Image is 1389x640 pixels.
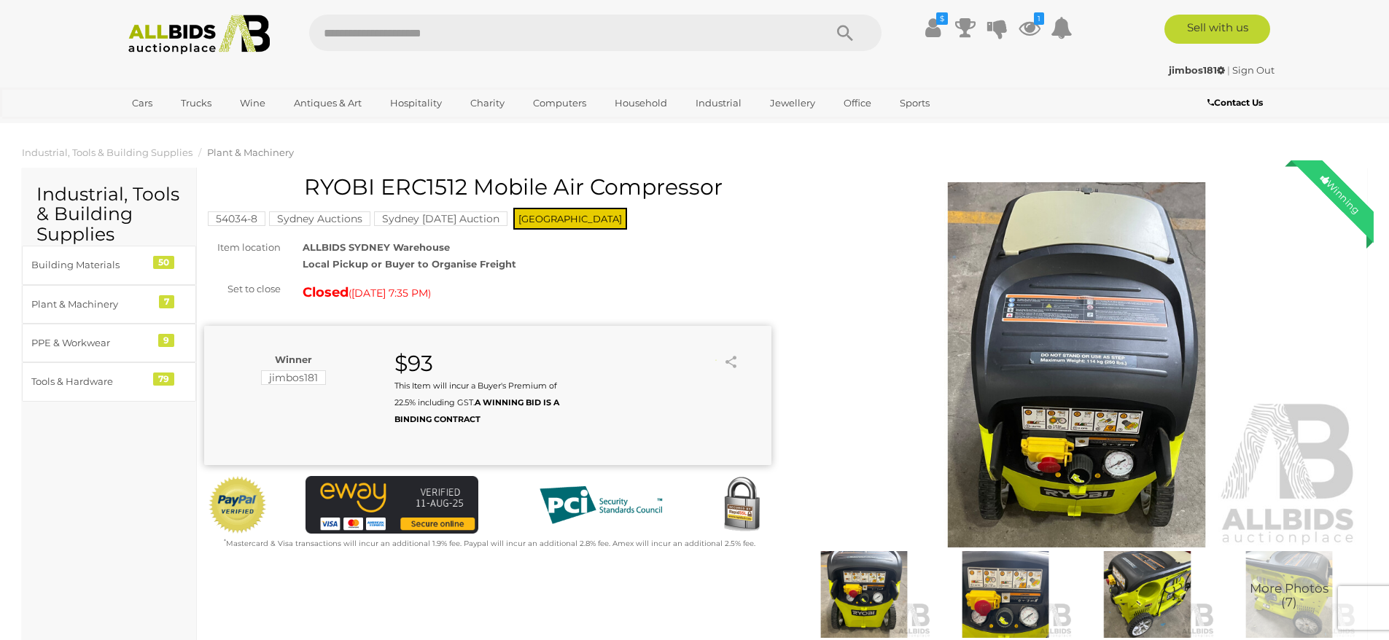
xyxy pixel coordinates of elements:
a: Sports [890,91,939,115]
img: Allbids.com.au [120,15,279,55]
span: More Photos (7) [1250,582,1328,609]
strong: jimbos181 [1169,64,1225,76]
a: Trucks [171,91,221,115]
mark: 54034-8 [208,211,265,226]
div: Building Materials [31,257,152,273]
a: $ [922,15,944,41]
a: PPE & Workwear 9 [22,324,196,362]
mark: Sydney Auctions [269,211,370,226]
small: Mastercard & Visa transactions will incur an additional 1.9% fee. Paypal will incur an additional... [224,539,755,548]
a: Industrial, Tools & Building Supplies [22,147,192,158]
button: Search [809,15,882,51]
a: Computers [524,91,596,115]
a: Sell with us [1164,15,1270,44]
img: RYOBI ERC1512 Mobile Air Compressor [797,551,931,638]
a: Sign Out [1232,64,1275,76]
div: 7 [159,295,174,308]
a: Sydney Auctions [269,213,370,225]
span: | [1227,64,1230,76]
a: 1 [1019,15,1040,41]
img: eWAY Payment Gateway [306,476,478,534]
mark: jimbos181 [261,370,326,385]
strong: ALLBIDS SYDNEY Warehouse [303,241,450,253]
div: PPE & Workwear [31,335,152,351]
img: RYOBI ERC1512 Mobile Air Compressor [1080,551,1214,638]
img: RYOBI ERC1512 Mobile Air Compressor [1222,551,1356,638]
img: RYOBI ERC1512 Mobile Air Compressor [793,182,1361,547]
div: Tools & Hardware [31,373,152,390]
a: Office [834,91,881,115]
a: Cars [122,91,162,115]
img: Official PayPal Seal [208,476,268,534]
div: 50 [153,256,174,269]
img: RYOBI ERC1512 Mobile Air Compressor [938,551,1073,638]
a: Sydney [DATE] Auction [374,213,507,225]
a: Plant & Machinery 7 [22,285,196,324]
i: 1 [1034,12,1044,25]
div: 9 [158,334,174,347]
b: A WINNING BID IS A BINDING CONTRACT [394,397,559,424]
small: This Item will incur a Buyer's Premium of 22.5% including GST. [394,381,559,425]
a: Plant & Machinery [207,147,294,158]
a: Contact Us [1207,95,1267,111]
strong: Local Pickup or Buyer to Organise Freight [303,258,516,270]
a: Wine [230,91,275,115]
span: [DATE] 7:35 PM [351,286,428,300]
div: Set to close [193,281,292,297]
img: PCI DSS compliant [528,476,674,534]
a: Charity [461,91,514,115]
b: Winner [275,354,312,365]
img: Secured by Rapid SSL [712,476,771,534]
span: [GEOGRAPHIC_DATA] [513,208,627,230]
h1: RYOBI ERC1512 Mobile Air Compressor [211,175,768,199]
strong: Closed [303,284,349,300]
a: Industrial [686,91,751,115]
a: Tools & Hardware 79 [22,362,196,401]
strong: $93 [394,350,433,377]
a: Antiques & Art [284,91,371,115]
mark: Sydney [DATE] Auction [374,211,507,226]
i: $ [936,12,948,25]
div: Item location [193,239,292,256]
b: Contact Us [1207,97,1263,108]
a: [GEOGRAPHIC_DATA] [122,115,245,139]
li: Unwatch this item [703,353,717,367]
div: Plant & Machinery [31,296,152,313]
a: More Photos(7) [1222,551,1356,638]
span: ( ) [349,287,431,299]
a: jimbos181 [1169,64,1227,76]
a: Hospitality [381,91,451,115]
div: Winning [1307,160,1374,227]
div: 79 [153,372,174,386]
a: Jewellery [760,91,825,115]
a: Building Materials 50 [22,246,196,284]
h2: Industrial, Tools & Building Supplies [36,184,182,245]
a: Household [605,91,677,115]
a: 54034-8 [208,213,265,225]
